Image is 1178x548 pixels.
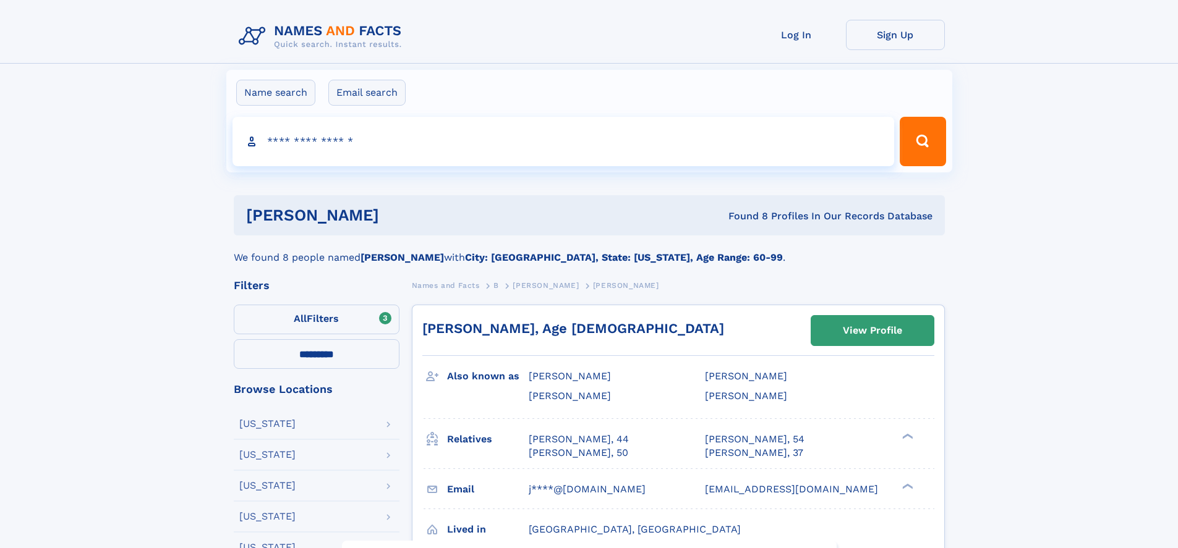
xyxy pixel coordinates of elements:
div: [US_STATE] [239,419,296,429]
span: [EMAIL_ADDRESS][DOMAIN_NAME] [705,483,878,495]
span: [PERSON_NAME] [529,390,611,402]
div: Filters [234,280,399,291]
h3: Email [447,479,529,500]
h1: [PERSON_NAME] [246,208,554,223]
a: [PERSON_NAME], 37 [705,446,803,460]
span: All [294,313,307,324]
h3: Relatives [447,429,529,450]
span: [PERSON_NAME] [529,370,611,382]
b: City: [GEOGRAPHIC_DATA], State: [US_STATE], Age Range: 60-99 [465,251,783,263]
div: Found 8 Profiles In Our Records Database [553,209,933,223]
h3: Lived in [447,519,529,540]
div: [US_STATE] [239,512,296,521]
span: [GEOGRAPHIC_DATA], [GEOGRAPHIC_DATA] [529,523,741,535]
a: [PERSON_NAME], 44 [529,432,629,446]
input: search input [233,117,895,166]
label: Email search [328,80,406,106]
label: Name search [236,80,315,106]
a: View Profile [811,316,934,345]
span: [PERSON_NAME] [593,281,659,290]
div: [US_STATE] [239,450,296,460]
span: B [493,281,499,290]
span: [PERSON_NAME] [513,281,579,290]
a: B [493,277,499,293]
div: View Profile [843,316,902,345]
span: [PERSON_NAME] [705,390,787,402]
a: Log In [747,20,846,50]
span: [PERSON_NAME] [705,370,787,382]
a: [PERSON_NAME] [513,277,579,293]
a: Sign Up [846,20,945,50]
div: [US_STATE] [239,481,296,491]
div: We found 8 people named with . [234,235,945,265]
img: Logo Names and Facts [234,20,412,53]
div: ❯ [899,482,914,490]
div: Browse Locations [234,384,399,395]
div: ❯ [899,432,914,440]
button: Search Button [900,117,945,166]
h3: Also known as [447,366,529,387]
a: Names and Facts [412,277,480,293]
a: [PERSON_NAME], 50 [529,446,628,460]
b: [PERSON_NAME] [361,251,444,263]
label: Filters [234,305,399,334]
a: [PERSON_NAME], 54 [705,432,805,446]
a: [PERSON_NAME], Age [DEMOGRAPHIC_DATA] [422,321,724,336]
